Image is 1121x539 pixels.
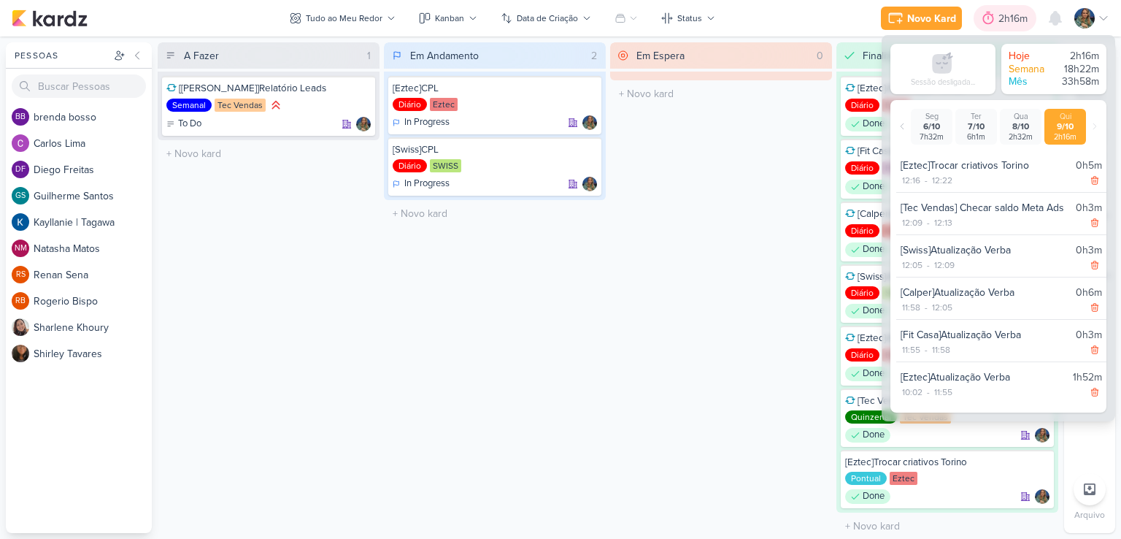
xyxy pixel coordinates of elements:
[393,177,450,191] div: In Progress
[1076,200,1102,215] div: 0h3m
[184,48,219,64] div: A Fazer
[931,301,954,314] div: 12:05
[1047,112,1083,121] div: Qui
[613,83,829,104] input: + Novo kard
[958,112,994,121] div: Ter
[15,297,26,305] p: RB
[931,343,952,356] div: 11:58
[863,117,885,131] p: Done
[1035,428,1049,443] div: Responsável: Isabella Gutierres
[845,145,1049,158] div: [Fit Casa]Atualização Verba
[12,345,29,362] img: Shirley Tavares
[393,82,597,95] div: [Eztec]CPL
[1076,158,1102,173] div: 0h5m
[845,82,1049,95] div: [Eztec]Atualização Verba
[1055,75,1099,88] div: 33h58m
[1047,132,1083,142] div: 2h16m
[901,216,924,229] div: 12:09
[34,162,152,177] div: D i e g o F r e i t a s
[430,159,461,172] div: SWISS
[582,115,597,130] div: Responsável: Isabella Gutierres
[12,74,146,98] input: Buscar Pessoas
[845,242,890,257] div: Done
[881,7,962,30] button: Novo Kard
[34,346,152,362] div: S h i r l e y T a v a r e s
[845,180,890,194] div: Done
[924,386,933,399] div: -
[863,48,908,64] div: Finalizado
[922,343,931,356] div: -
[845,224,879,237] div: Diário
[15,192,26,200] p: GS
[845,286,879,299] div: Diário
[34,320,152,335] div: S h a r l e n e K h o u r y
[1035,428,1049,443] img: Isabella Gutierres
[845,428,890,443] div: Done
[393,159,427,172] div: Diário
[1035,489,1049,504] div: Responsável: Isabella Gutierres
[863,242,885,257] p: Done
[933,216,954,229] div: 12:13
[914,121,949,132] div: 6/10
[845,489,890,504] div: Done
[914,112,949,121] div: Seg
[393,98,427,111] div: Diário
[269,98,283,112] div: Prioridade Alta
[12,134,29,152] img: Carlos Lima
[1047,121,1083,132] div: 9/10
[901,200,1070,215] div: [Tec Vendas] Checar saldo Meta Ads
[1035,489,1049,504] img: Isabella Gutierres
[16,271,26,279] p: RS
[845,394,1049,408] div: [Tec Vendas] Checar saldo Meta Ads
[907,11,956,26] div: Novo Kard
[34,136,152,151] div: C a r l o s L i m a
[901,343,922,356] div: 11:55
[404,115,450,130] p: In Progress
[1076,327,1102,343] div: 0h3m
[863,180,885,194] p: Done
[911,77,975,87] div: Sessão desligada...
[430,98,458,111] div: Eztec
[12,292,29,310] div: Rogerio Bispo
[636,48,685,64] div: Em Espera
[1074,508,1105,521] p: Arquivo
[387,203,603,224] input: + Novo kard
[166,99,212,112] div: Semanal
[914,132,949,142] div: 7h32m
[161,143,377,164] input: + Novo kard
[845,332,1049,345] div: [Eztec]Atualização Verba
[166,117,201,131] div: To Do
[863,367,885,381] p: Done
[1003,112,1039,121] div: Qua
[845,348,879,362] div: Diário
[393,115,450,130] div: In Progress
[12,49,111,62] div: Pessoas
[12,213,29,231] img: Kayllanie | Tagawa
[901,242,1070,258] div: [Swiss]Atualização Verba
[1003,132,1039,142] div: 2h32m
[15,245,27,253] p: NM
[863,428,885,443] p: Done
[922,174,931,187] div: -
[1076,242,1102,258] div: 0h3m
[1074,8,1095,28] img: Isabella Gutierres
[410,48,479,64] div: Em Andamento
[901,327,1070,343] div: [Fit Casa]Atualização Verba
[582,177,597,191] img: Isabella Gutierres
[890,472,917,485] div: Eztec
[863,304,885,318] p: Done
[1009,63,1052,76] div: Semana
[845,161,879,175] div: Diário
[845,456,1049,469] div: [Eztec]Trocar criativos Torino
[178,117,201,131] p: To Do
[845,207,1049,221] div: [Calper]Atualização Verba
[1055,50,1099,63] div: 2h16m
[924,216,933,229] div: -
[215,99,266,112] div: Tec Vendas
[901,259,924,272] div: 12:05
[931,174,954,187] div: 12:22
[901,370,1067,385] div: [Eztec]Atualização Verba
[15,166,26,174] p: DF
[845,410,897,424] div: Quinzenal
[933,259,956,272] div: 12:09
